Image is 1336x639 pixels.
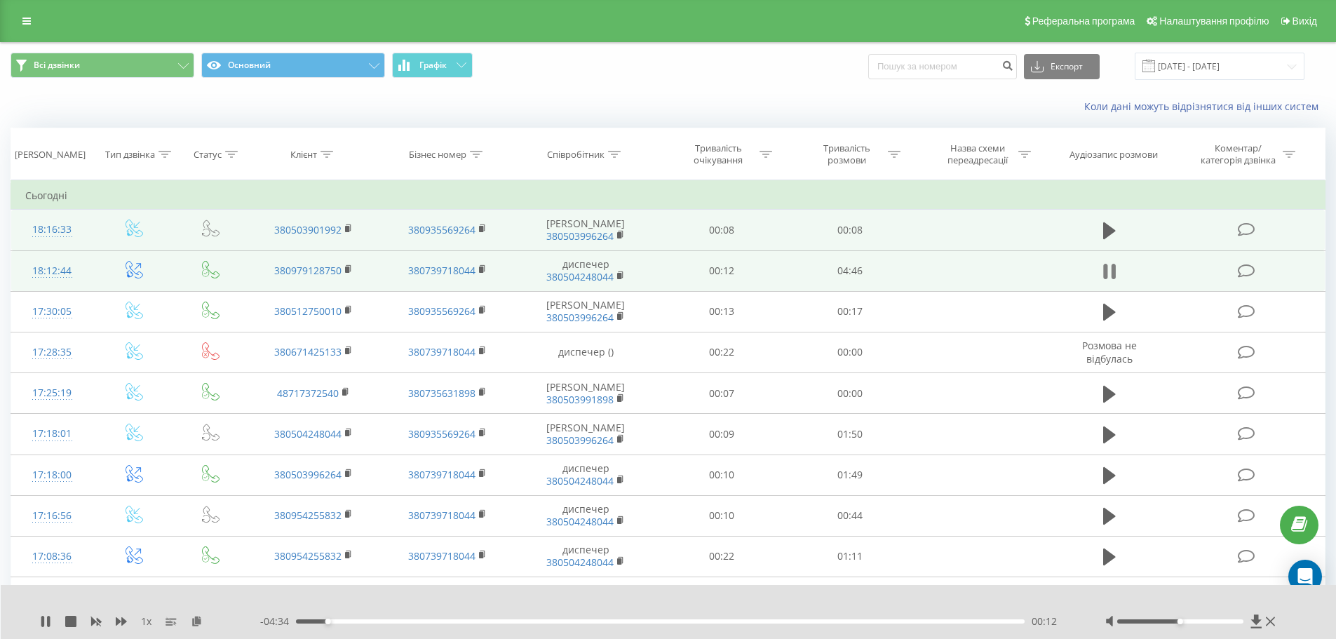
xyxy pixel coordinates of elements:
a: 48717372540 [277,386,339,400]
a: 380739718044 [408,509,475,522]
div: 17:18:01 [25,420,79,448]
input: Пошук за номером [868,54,1017,79]
a: 380504248044 [546,474,614,487]
div: 17:16:56 [25,502,79,530]
div: 17:18:00 [25,462,79,489]
td: диспечер [514,455,658,495]
a: 380979128750 [274,264,342,277]
a: 380504248044 [546,270,614,283]
div: 17:30:05 [25,298,79,325]
td: 00:22 [658,332,786,372]
span: Налаштування профілю [1159,15,1269,27]
div: Тривалість очікування [681,142,756,166]
td: 00:44 [786,495,915,536]
td: Сьогодні [11,182,1325,210]
a: 380735631898 [408,386,475,400]
a: 380739718044 [408,468,475,481]
span: Розмова не відбулась [1082,339,1137,365]
div: 18:16:33 [25,216,79,243]
td: [PERSON_NAME] [514,577,658,618]
a: 380503996264 [546,311,614,324]
a: 380504248044 [546,556,614,569]
div: Accessibility label [1178,619,1183,624]
a: 380954255832 [274,509,342,522]
span: 00:12 [1032,614,1057,628]
a: 380503996264 [274,468,342,481]
td: 00:10 [658,455,786,495]
button: Основний [201,53,385,78]
span: - 04:34 [260,614,296,628]
div: Accessibility label [325,619,330,624]
td: [PERSON_NAME] [514,373,658,414]
a: 380739718044 [408,549,475,563]
div: Бізнес номер [409,149,466,161]
div: 18:12:44 [25,257,79,285]
span: Вихід [1293,15,1317,27]
button: Всі дзвінки [11,53,194,78]
a: 380512750010 [274,304,342,318]
td: 00:08 [786,210,915,250]
a: Коли дані можуть відрізнятися вiд інших систем [1084,100,1325,113]
a: 380935569264 [408,223,475,236]
div: 17:08:36 [25,543,79,570]
div: 17:28:35 [25,339,79,366]
td: 00:17 [786,291,915,332]
a: 380739718044 [408,264,475,277]
td: 00:13 [658,291,786,332]
div: [PERSON_NAME] [15,149,86,161]
td: 00:22 [658,536,786,577]
td: 00:08 [658,210,786,250]
td: 00:07 [658,373,786,414]
div: Open Intercom Messenger [1288,560,1322,593]
a: 380503901992 [274,223,342,236]
a: 380935569264 [408,427,475,440]
td: 00:00 [786,332,915,372]
div: Назва схеми переадресації [940,142,1015,166]
td: [PERSON_NAME] [514,210,658,250]
div: Співробітник [547,149,605,161]
td: 01:11 [786,536,915,577]
td: 00:15 [658,577,786,618]
div: Статус [194,149,222,161]
div: Аудіозапис розмови [1070,149,1158,161]
a: 380503996264 [546,433,614,447]
span: Всі дзвінки [34,60,80,71]
td: диспечер [514,536,658,577]
div: Коментар/категорія дзвінка [1197,142,1279,166]
a: 380935569264 [408,304,475,318]
a: 380671425133 [274,345,342,358]
span: Реферальна програма [1032,15,1135,27]
div: Тип дзвінка [105,149,155,161]
td: [PERSON_NAME] [514,291,658,332]
td: 00:09 [658,414,786,455]
td: диспечер [514,250,658,291]
div: 17:25:19 [25,379,79,407]
td: 00:10 [658,495,786,536]
a: 380503996264 [546,229,614,243]
a: 380503991898 [546,393,614,406]
button: Графік [392,53,473,78]
div: Клієнт [290,149,317,161]
td: 01:50 [786,414,915,455]
button: Експорт [1024,54,1100,79]
td: 00:12 [658,250,786,291]
a: 380954255832 [274,549,342,563]
span: 1 x [141,614,151,628]
td: 04:46 [786,250,915,291]
a: 380504248044 [546,515,614,528]
div: Тривалість розмови [809,142,884,166]
td: 01:49 [786,455,915,495]
span: Графік [419,60,447,70]
td: 08:22 [786,577,915,618]
div: 17:03:14 [25,584,79,611]
a: 380739718044 [408,345,475,358]
a: 380504248044 [274,427,342,440]
td: диспечер [514,495,658,536]
td: [PERSON_NAME] [514,414,658,455]
td: 00:00 [786,373,915,414]
td: диспечер () [514,332,658,372]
